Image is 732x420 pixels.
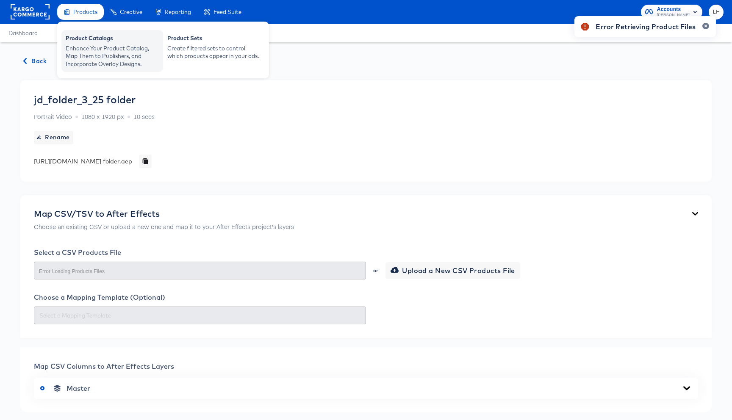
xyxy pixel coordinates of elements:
a: Dashboard [8,30,38,36]
div: Error Retrieving Product Files [596,22,696,32]
span: 10 secs [133,112,155,121]
button: Back [20,56,50,66]
span: 1080 x 1920 px [81,112,124,121]
span: Upload a New CSV Products File [392,265,515,276]
div: Map CSV/TSV to After Effects [34,209,294,219]
span: Accounts [657,5,690,14]
span: Rename [37,132,70,143]
input: Select a Products File [38,269,362,279]
span: Back [24,56,47,66]
span: Master [67,384,90,392]
p: Choose an existing CSV or upload a new one and map it to your After Effects project's layers [34,222,294,231]
span: Reporting [165,8,191,15]
button: Rename [34,131,73,144]
span: Creative [120,8,142,15]
button: Accounts[PERSON_NAME] [641,5,702,19]
button: Upload a New CSV Products File [385,262,520,279]
div: jd_folder_3_25 folder [34,94,136,105]
div: Select a CSV Products File [34,248,698,257]
span: LF [712,7,720,17]
button: LF [709,5,724,19]
span: Feed Suite [213,8,241,15]
span: Map CSV Columns to After Effects Layers [34,362,174,370]
span: Products [73,8,97,15]
input: Select a Mapping Template [38,311,362,321]
div: [URL][DOMAIN_NAME] folder.aep [34,157,132,166]
span: Portrait Video [34,112,72,121]
div: or [372,268,379,273]
div: Choose a Mapping Template (Optional) [34,293,698,301]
